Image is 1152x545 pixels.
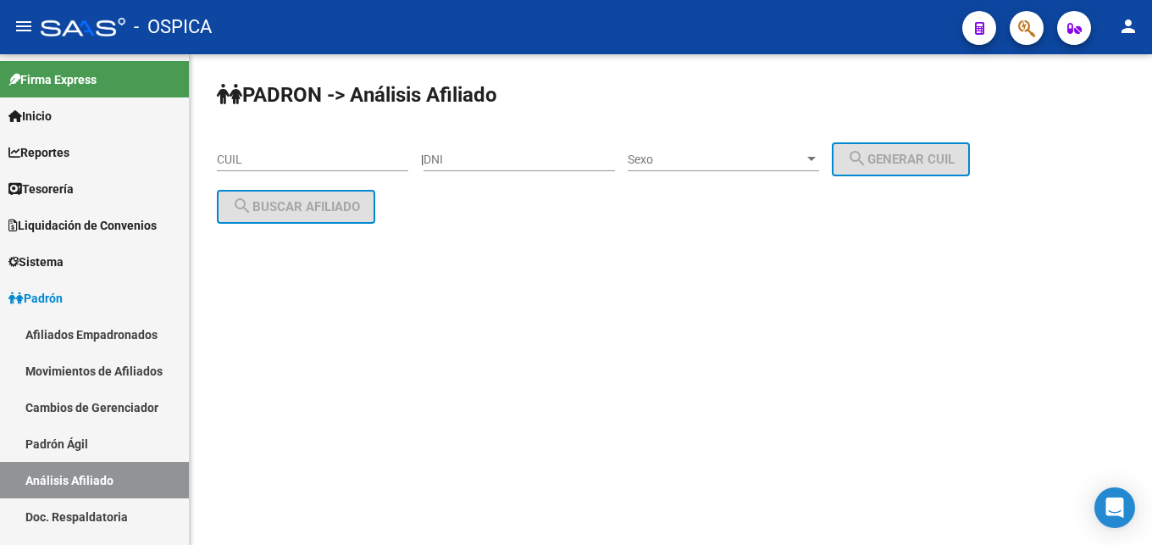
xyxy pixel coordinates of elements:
div: Open Intercom Messenger [1094,487,1135,528]
span: Generar CUIL [847,152,955,167]
span: Sistema [8,253,64,271]
span: Sexo [628,153,804,167]
strong: PADRON -> Análisis Afiliado [217,83,497,107]
span: Inicio [8,107,52,125]
span: Buscar afiliado [232,199,360,214]
button: Buscar afiliado [217,190,375,224]
span: - OSPICA [134,8,212,46]
div: | [421,153,983,166]
span: Reportes [8,143,69,162]
button: Generar CUIL [832,142,970,176]
span: Firma Express [8,70,97,89]
mat-icon: menu [14,16,34,36]
mat-icon: search [847,148,867,169]
span: Liquidación de Convenios [8,216,157,235]
span: Tesorería [8,180,74,198]
span: Padrón [8,289,63,308]
mat-icon: search [232,196,252,216]
mat-icon: person [1118,16,1138,36]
